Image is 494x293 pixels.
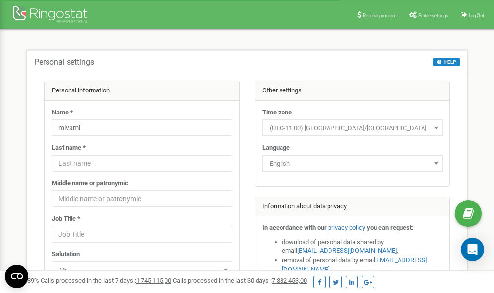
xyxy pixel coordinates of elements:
[52,108,73,117] label: Name *
[52,179,128,188] label: Middle name or patronymic
[52,155,232,172] input: Last name
[363,13,397,18] span: Referral program
[173,277,307,284] span: Calls processed in the last 30 days :
[52,143,86,153] label: Last name *
[266,121,439,135] span: (UTC-11:00) Pacific/Midway
[41,277,171,284] span: Calls processed in the last 7 days :
[34,58,94,67] h5: Personal settings
[255,197,450,217] div: Information about data privacy
[255,81,450,101] div: Other settings
[461,238,484,261] div: Open Intercom Messenger
[45,81,239,101] div: Personal information
[262,143,290,153] label: Language
[297,247,397,254] a: [EMAIL_ADDRESS][DOMAIN_NAME]
[272,277,307,284] u: 7 382 453,00
[433,58,460,66] button: HELP
[262,108,292,117] label: Time zone
[469,13,484,18] span: Log Out
[262,155,443,172] span: English
[52,226,232,243] input: Job Title
[262,224,327,231] strong: In accordance with our
[262,119,443,136] span: (UTC-11:00) Pacific/Midway
[282,238,443,256] li: download of personal data shared by email ,
[328,224,365,231] a: privacy policy
[52,261,232,278] span: Mr.
[367,224,414,231] strong: you can request:
[52,119,232,136] input: Name
[418,13,448,18] span: Profile settings
[52,190,232,207] input: Middle name or patronymic
[282,256,443,274] li: removal of personal data by email ,
[5,265,28,288] button: Open CMP widget
[52,214,80,224] label: Job Title *
[266,157,439,171] span: English
[52,250,80,259] label: Salutation
[55,263,229,277] span: Mr.
[136,277,171,284] u: 1 745 115,00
